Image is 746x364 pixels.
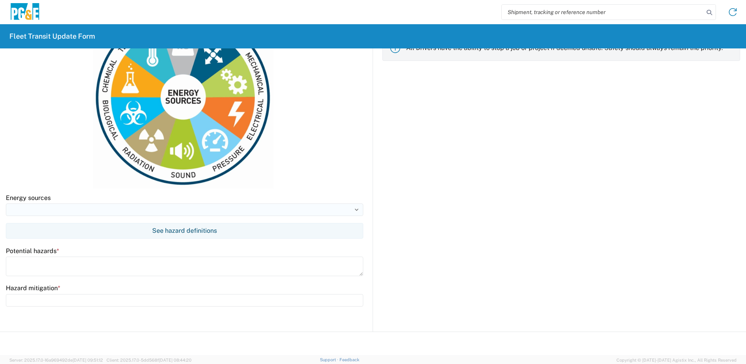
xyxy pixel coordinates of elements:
[6,223,363,239] button: See hazard definitions
[9,32,95,41] h2: Fleet Transit Update Form
[107,358,192,362] span: Client: 2025.17.0-5dd568f
[6,247,59,255] label: Potential hazards
[159,358,192,362] span: [DATE] 08:44:20
[320,357,339,362] a: Support
[9,3,41,21] img: pge
[502,5,704,20] input: Shipment, tracking or reference number
[73,358,103,362] span: [DATE] 09:51:12
[6,284,60,293] label: Hazard mitigation
[6,194,51,202] label: Energy sources
[339,357,359,362] a: Feedback
[616,357,737,364] span: Copyright © [DATE]-[DATE] Agistix Inc., All Rights Reserved
[9,358,103,362] span: Server: 2025.17.0-16a969492de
